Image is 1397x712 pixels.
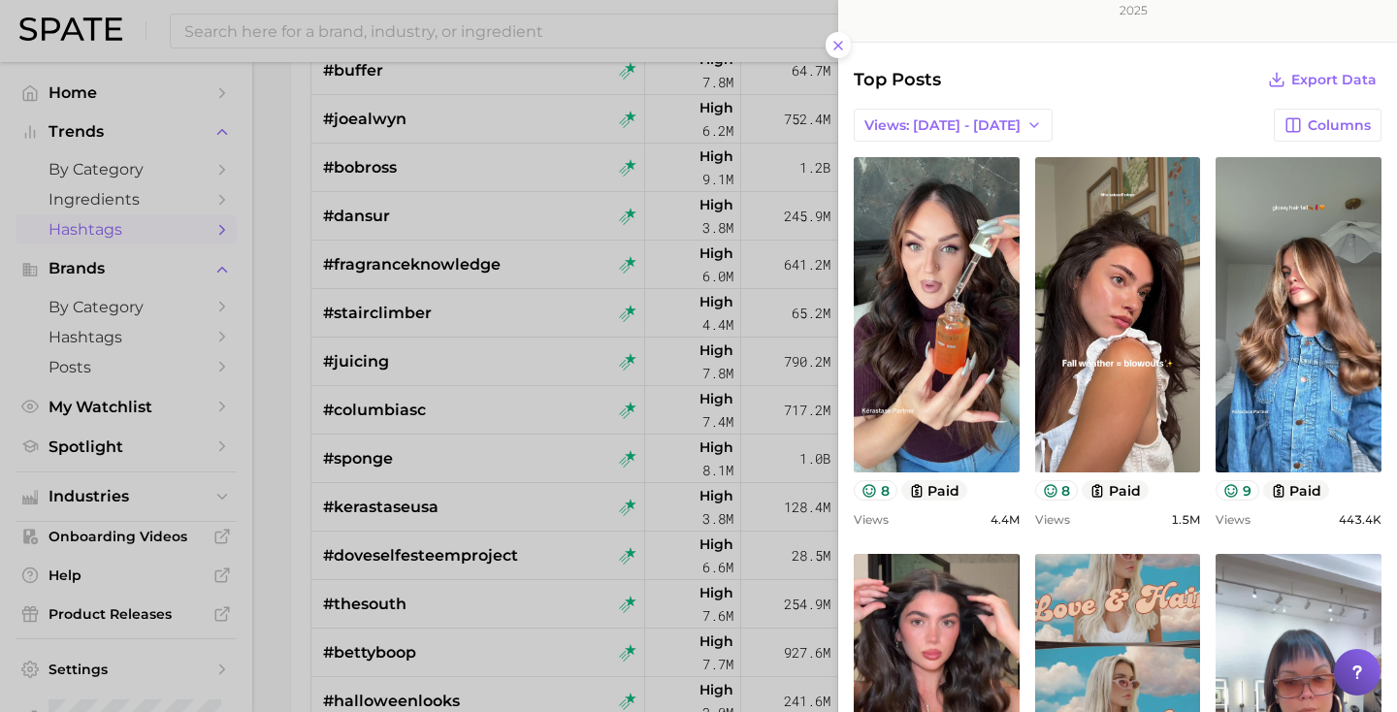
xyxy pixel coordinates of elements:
button: paid [901,480,968,501]
button: 9 [1216,480,1259,501]
span: Top Posts [854,66,941,93]
button: Columns [1274,109,1381,142]
span: 443.4k [1339,512,1381,527]
span: 1.5m [1171,512,1200,527]
button: 8 [854,480,897,501]
span: Views [854,512,889,527]
span: Columns [1308,117,1371,134]
span: 4.4m [991,512,1020,527]
tspan: 2025 [1120,3,1148,17]
button: paid [1263,480,1330,501]
span: Views [1216,512,1251,527]
span: Export Data [1291,72,1377,88]
button: paid [1082,480,1149,501]
button: Export Data [1263,66,1381,93]
button: Views: [DATE] - [DATE] [854,109,1053,142]
span: Views: [DATE] - [DATE] [864,117,1021,134]
button: 8 [1035,480,1079,501]
span: Views [1035,512,1070,527]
